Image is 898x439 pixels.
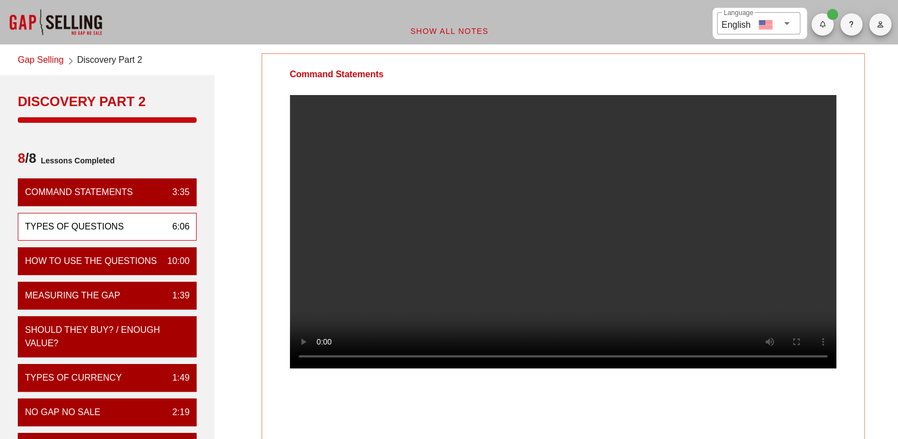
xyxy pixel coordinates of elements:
[262,54,412,95] div: Command Statements
[18,151,25,166] span: 8
[401,21,498,41] button: Show All Notes
[25,289,120,302] div: Measuring the Gap
[25,371,122,385] div: Types of Currency
[18,93,197,111] div: Discovery Part 2
[724,9,753,17] label: Language
[163,371,189,385] div: 1:49
[721,16,750,32] div: English
[77,53,142,68] span: Discovery Part 2
[18,149,36,172] span: /8
[163,220,189,233] div: 6:06
[158,255,189,268] div: 10:00
[163,186,189,199] div: 3:35
[25,323,180,350] div: Should They Buy? / enough value?
[410,27,489,36] span: Show All Notes
[25,220,124,233] div: Types of Questions
[827,9,838,20] span: Badge
[25,255,157,268] div: How to Use the Questions
[25,406,101,419] div: No Gap No Sale
[717,12,800,34] div: LanguageEnglish
[18,53,64,68] a: Gap Selling
[36,149,114,172] span: Lessons Completed
[25,186,133,199] div: Command Statements
[163,406,189,419] div: 2:19
[163,289,189,302] div: 1:39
